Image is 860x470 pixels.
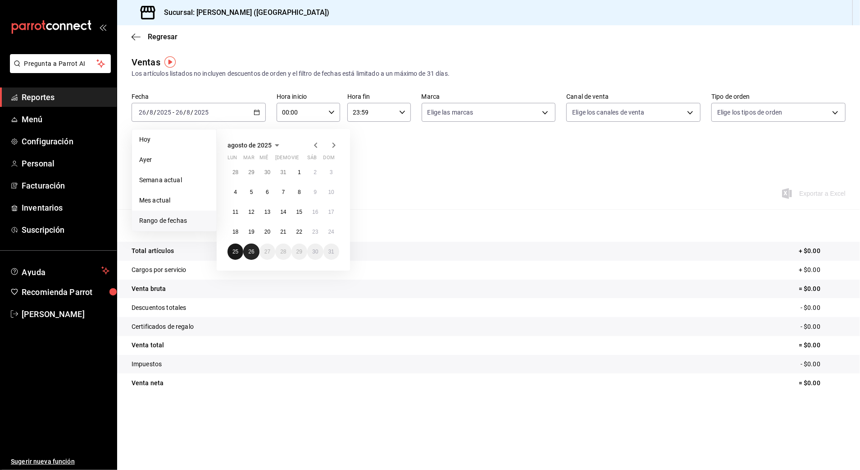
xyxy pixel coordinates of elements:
abbr: 31 de agosto de 2025 [328,249,334,255]
button: 24 de agosto de 2025 [323,224,339,240]
button: 12 de agosto de 2025 [243,204,259,220]
span: Elige las marcas [428,108,473,117]
abbr: lunes [228,155,237,164]
input: ---- [194,109,209,116]
button: 28 de agosto de 2025 [275,244,291,260]
input: -- [187,109,191,116]
button: 11 de agosto de 2025 [228,204,243,220]
span: - [173,109,174,116]
abbr: 8 de agosto de 2025 [298,189,301,195]
abbr: 14 de agosto de 2025 [280,209,286,215]
abbr: 16 de agosto de 2025 [312,209,318,215]
label: Marca [422,94,556,100]
button: 2 de agosto de 2025 [307,164,323,180]
span: Elige los tipos de orden [717,108,782,117]
span: Inventarios [22,202,109,214]
span: Pregunta a Parrot AI [24,59,97,69]
p: + $0.00 [799,246,846,256]
p: Descuentos totales [132,303,186,313]
abbr: 13 de agosto de 2025 [264,209,270,215]
button: 1 de agosto de 2025 [291,164,307,180]
span: / [183,109,186,116]
button: 30 de julio de 2025 [259,164,275,180]
abbr: 28 de julio de 2025 [232,169,238,175]
span: Sugerir nueva función [11,457,109,466]
p: Cargos por servicio [132,265,187,275]
button: 31 de julio de 2025 [275,164,291,180]
span: Hoy [139,135,209,144]
button: 5 de agosto de 2025 [243,184,259,200]
span: / [191,109,194,116]
button: 29 de julio de 2025 [243,164,259,180]
abbr: 12 de agosto de 2025 [248,209,254,215]
button: 13 de agosto de 2025 [259,204,275,220]
a: Pregunta a Parrot AI [6,65,111,75]
span: Ayer [139,155,209,165]
p: = $0.00 [799,341,846,350]
abbr: 20 de agosto de 2025 [264,229,270,235]
button: 17 de agosto de 2025 [323,204,339,220]
abbr: 21 de agosto de 2025 [280,229,286,235]
button: open_drawer_menu [99,23,106,31]
abbr: 30 de julio de 2025 [264,169,270,175]
button: 18 de agosto de 2025 [228,224,243,240]
button: 19 de agosto de 2025 [243,224,259,240]
input: -- [149,109,154,116]
p: Certificados de regalo [132,322,194,332]
abbr: 15 de agosto de 2025 [296,209,302,215]
span: [PERSON_NAME] [22,308,109,320]
abbr: 2 de agosto de 2025 [314,169,317,175]
abbr: 23 de agosto de 2025 [312,229,318,235]
button: Tooltip marker [164,56,176,68]
abbr: 9 de agosto de 2025 [314,189,317,195]
button: 15 de agosto de 2025 [291,204,307,220]
abbr: 11 de agosto de 2025 [232,209,238,215]
span: / [146,109,149,116]
abbr: 4 de agosto de 2025 [234,189,237,195]
abbr: viernes [291,155,299,164]
label: Tipo de orden [711,94,846,100]
abbr: 24 de agosto de 2025 [328,229,334,235]
abbr: 26 de agosto de 2025 [248,249,254,255]
button: 10 de agosto de 2025 [323,184,339,200]
abbr: miércoles [259,155,268,164]
p: Impuestos [132,359,162,369]
button: 8 de agosto de 2025 [291,184,307,200]
label: Hora inicio [277,94,340,100]
abbr: 30 de agosto de 2025 [312,249,318,255]
input: ---- [156,109,172,116]
abbr: 22 de agosto de 2025 [296,229,302,235]
span: Suscripción [22,224,109,236]
button: 16 de agosto de 2025 [307,204,323,220]
p: Venta neta [132,378,164,388]
span: Reportes [22,91,109,103]
abbr: 10 de agosto de 2025 [328,189,334,195]
abbr: domingo [323,155,335,164]
abbr: martes [243,155,254,164]
abbr: 19 de agosto de 2025 [248,229,254,235]
button: 25 de agosto de 2025 [228,244,243,260]
span: Regresar [148,32,177,41]
abbr: 28 de agosto de 2025 [280,249,286,255]
span: / [154,109,156,116]
abbr: sábado [307,155,317,164]
p: - $0.00 [801,303,846,313]
button: 20 de agosto de 2025 [259,224,275,240]
abbr: 5 de agosto de 2025 [250,189,253,195]
button: 22 de agosto de 2025 [291,224,307,240]
label: Hora fin [347,94,411,100]
span: agosto de 2025 [228,142,272,149]
button: Pregunta a Parrot AI [10,54,111,73]
label: Canal de venta [566,94,701,100]
abbr: 3 de agosto de 2025 [330,169,333,175]
abbr: 29 de agosto de 2025 [296,249,302,255]
abbr: 7 de agosto de 2025 [282,189,285,195]
abbr: 31 de julio de 2025 [280,169,286,175]
p: Venta total [132,341,164,350]
span: Recomienda Parrot [22,286,109,298]
button: 31 de agosto de 2025 [323,244,339,260]
input: -- [175,109,183,116]
p: Resumen [132,220,846,231]
button: 4 de agosto de 2025 [228,184,243,200]
button: 28 de julio de 2025 [228,164,243,180]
